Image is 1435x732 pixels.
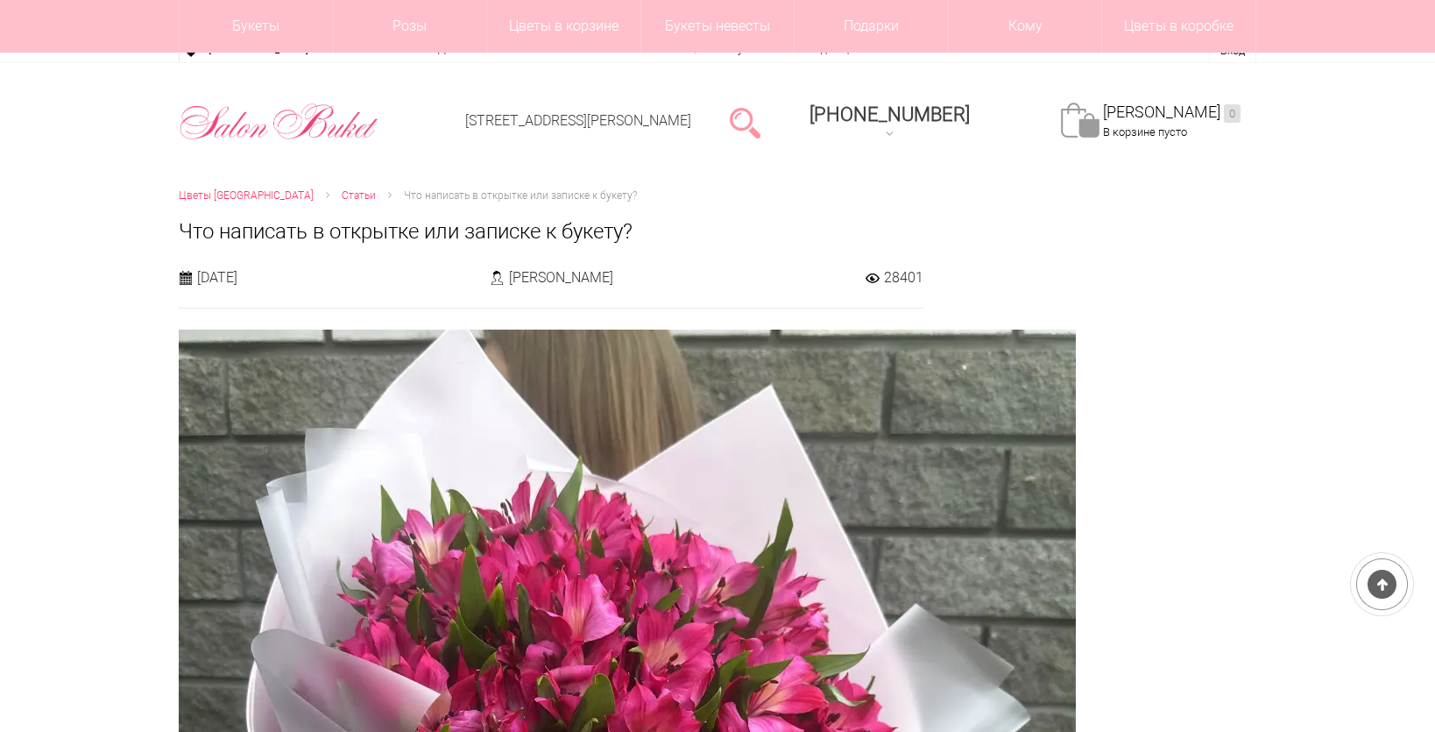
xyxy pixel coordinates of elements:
span: Что написать в открытке или записке к букету? [404,189,637,202]
a: Цветы [GEOGRAPHIC_DATA] [179,187,314,205]
a: Статьи [342,187,376,205]
h1: Что написать в открытке или записке к букету? [179,216,1256,247]
img: Цветы Нижний Новгород [179,99,379,145]
span: Цветы [GEOGRAPHIC_DATA] [179,189,314,202]
span: 28401 [884,268,923,287]
ins: 0 [1224,104,1241,123]
span: [PHONE_NUMBER] [809,103,970,125]
a: [PHONE_NUMBER] [799,97,980,147]
span: В корзине пусто [1103,125,1187,139]
span: [DATE] [197,268,237,287]
a: [STREET_ADDRESS][PERSON_NAME] [465,112,691,129]
span: Статьи [342,189,376,202]
span: [PERSON_NAME] [509,268,613,287]
a: [PERSON_NAME] [1103,103,1241,123]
